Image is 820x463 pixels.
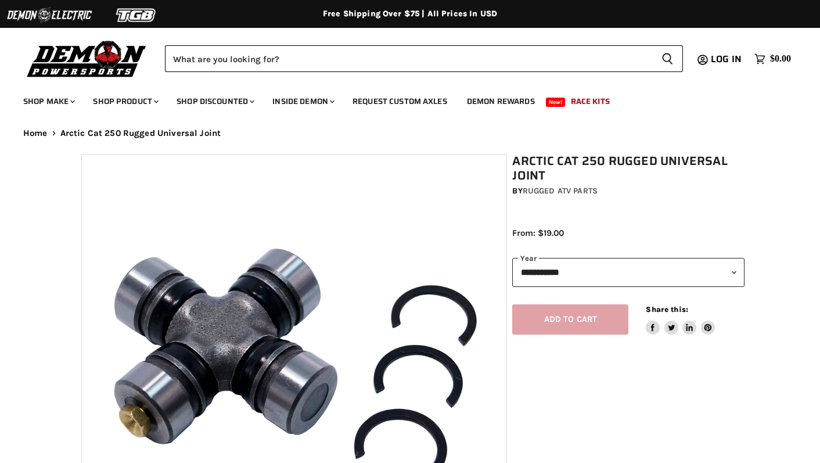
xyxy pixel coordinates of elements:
[6,4,93,26] img: Demon Electric Logo 2
[93,4,180,26] img: TGB Logo 2
[646,304,715,335] aside: Share this:
[60,128,221,138] span: Arctic Cat 250 Rugged Universal Joint
[15,85,788,113] ul: Main menu
[770,53,791,64] span: $0.00
[168,89,261,113] a: Shop Discounted
[562,89,618,113] a: Race Kits
[512,185,745,198] div: by
[706,54,749,64] a: Log in
[23,128,48,138] a: Home
[512,228,564,238] span: From: $19.00
[165,45,652,72] input: Search
[512,154,745,183] h1: Arctic Cat 250 Rugged Universal Joint
[84,89,166,113] a: Shop Product
[344,89,456,113] a: Request Custom Axles
[646,305,688,314] span: Share this:
[15,89,82,113] a: Shop Make
[165,45,683,72] form: Product
[264,89,341,113] a: Inside Demon
[711,52,742,66] span: Log in
[23,38,150,79] img: Demon Powersports
[749,51,797,67] a: $0.00
[652,45,683,72] button: Search
[458,89,544,113] a: Demon Rewards
[523,186,598,196] a: Rugged ATV Parts
[512,258,745,286] select: year
[546,98,566,107] span: New!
